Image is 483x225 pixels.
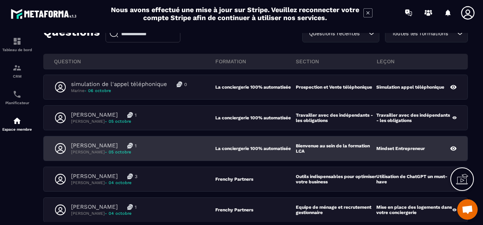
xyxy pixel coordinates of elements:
[71,173,118,180] p: [PERSON_NAME]
[110,6,360,22] h2: Nous avons effectué une mise à jour sur Stripe. Veuillez reconnecter votre compte Stripe afin de ...
[2,84,32,111] a: schedulerschedulerPlanificateur
[71,149,137,155] p: [PERSON_NAME]
[135,204,137,210] p: 1
[13,116,22,125] img: automations
[2,111,32,137] a: automationsautomationsEspace membre
[450,30,455,38] input: Search for option
[376,174,451,184] p: Utilisation de ChatGPT un must-have
[296,84,372,90] p: Prospection et Vente téléphonique
[184,81,187,87] p: 0
[296,143,376,154] p: Bienvenue au sein de la formation LCA
[177,81,182,87] img: messages
[135,143,137,149] p: 1
[71,81,167,88] p: simulation de l'appel téléphonique
[127,173,133,179] img: messages
[361,30,367,38] input: Search for option
[2,31,32,58] a: formationformationTableau de bord
[135,173,137,180] p: 3
[457,199,478,220] div: Ouvrir le chat
[54,58,215,65] p: QUESTION
[71,142,118,149] p: [PERSON_NAME]
[2,74,32,78] p: CRM
[135,112,137,118] p: 1
[105,211,131,216] span: - 04 octobre
[127,143,133,148] img: messages
[215,58,296,65] p: FORMATION
[377,58,457,65] p: leçon
[105,180,131,185] span: - 04 octobre
[105,119,131,124] span: - 05 octobre
[71,111,118,119] p: [PERSON_NAME]
[127,112,133,118] img: messages
[215,146,296,151] p: La conciergerie 100% automatisée
[296,112,376,123] p: Travailler avec des indépendants - les obligations
[385,25,468,42] div: Search for option
[296,205,376,215] p: Equipe de ménage et recrutement gestionnaire
[71,211,137,216] p: [PERSON_NAME]
[11,7,79,21] img: logo
[307,30,361,38] span: Questions récentes
[2,101,32,105] p: Planificateur
[376,205,452,215] p: Mise en place des logements dans votre conciergerie
[376,146,425,151] p: Mindset Entrepreneur
[215,177,296,182] p: Frenchy Partners
[2,127,32,131] p: Espace membre
[215,115,296,120] p: La conciergerie 100% automatisée
[71,203,118,211] p: [PERSON_NAME]
[2,48,32,52] p: Tableau de bord
[215,84,296,90] p: La conciergerie 100% automatisée
[13,37,22,46] img: formation
[296,58,376,65] p: section
[302,25,379,42] div: Search for option
[71,180,137,186] p: [PERSON_NAME]
[71,88,187,94] p: Marine
[390,30,450,38] span: Toutes les formations
[215,207,296,212] p: Frenchy Partners
[43,25,100,42] p: Questions
[84,88,111,93] span: - 06 octobre
[376,112,452,123] p: Travailler avec des indépendants - les obligations
[71,119,137,124] p: [PERSON_NAME]
[105,150,131,155] span: - 05 octobre
[13,90,22,99] img: scheduler
[2,58,32,84] a: formationformationCRM
[376,84,444,90] p: Simulation appel téléphonique
[296,174,376,184] p: Outils indispensables pour optimiser votre business
[127,204,133,210] img: messages
[13,63,22,72] img: formation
